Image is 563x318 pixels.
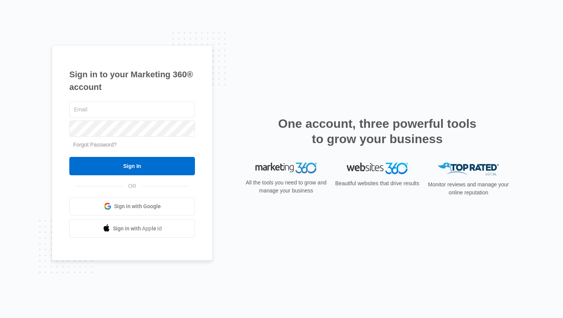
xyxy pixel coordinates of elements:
[73,142,117,148] a: Forgot Password?
[69,68,195,93] h1: Sign in to your Marketing 360® account
[438,163,499,175] img: Top Rated Local
[276,116,479,147] h2: One account, three powerful tools to grow your business
[255,163,317,173] img: Marketing 360
[114,202,161,210] span: Sign in with Google
[69,157,195,175] input: Sign In
[113,225,162,233] span: Sign in with Apple Id
[69,197,195,215] a: Sign in with Google
[347,163,408,174] img: Websites 360
[69,219,195,238] a: Sign in with Apple Id
[69,101,195,117] input: Email
[334,179,420,188] p: Beautiful websites that drive results
[426,181,511,197] p: Monitor reviews and manage your online reputation
[243,179,329,195] p: All the tools you need to grow and manage your business
[123,182,142,190] span: OR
